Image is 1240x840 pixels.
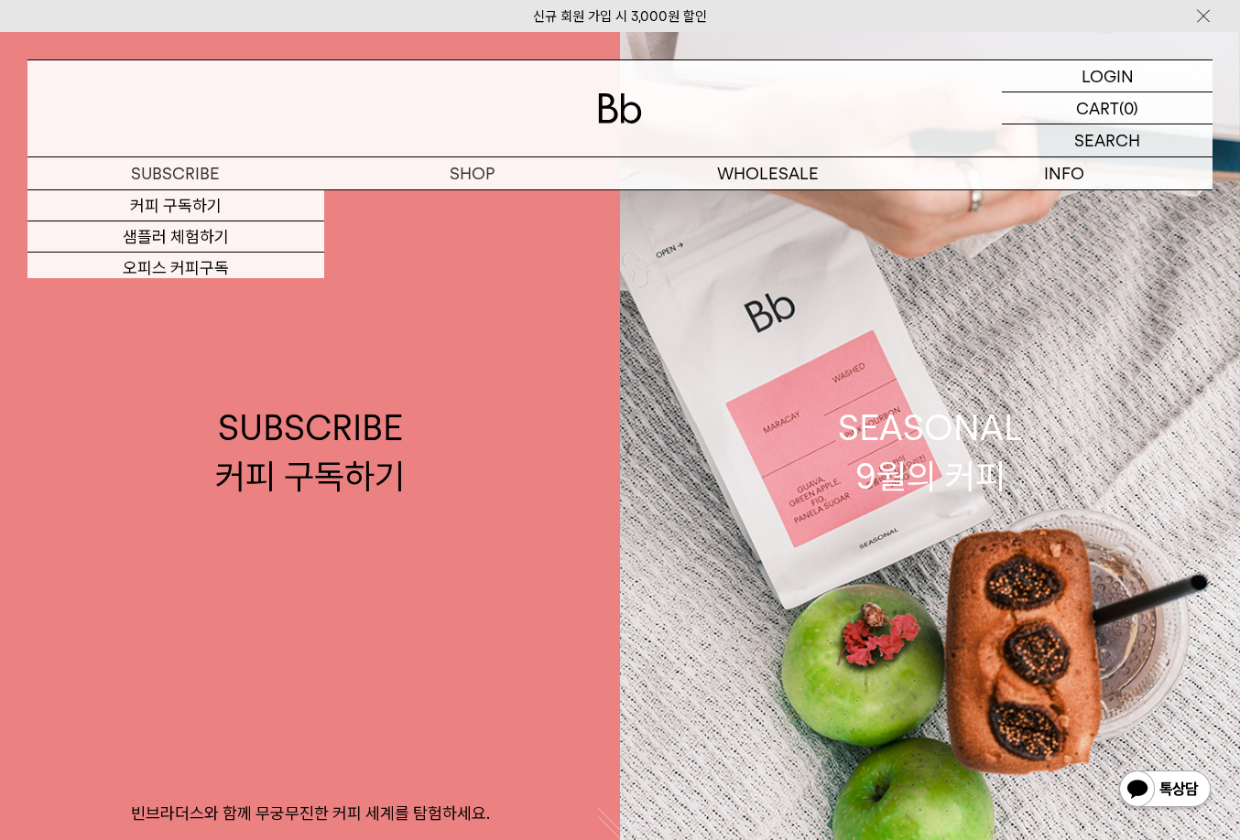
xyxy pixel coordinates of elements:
div: SEASONAL 9월의 커피 [838,404,1023,501]
img: 카카오톡 채널 1:1 채팅 버튼 [1117,769,1213,813]
p: LOGIN [1082,60,1134,92]
a: SUBSCRIBE [27,157,324,189]
a: 샘플러 체험하기 [27,221,324,253]
p: INFO [917,157,1213,189]
div: SUBSCRIBE 커피 구독하기 [215,404,405,501]
p: (0) [1119,92,1138,124]
p: SEARCH [1074,124,1140,156]
a: LOGIN [1002,60,1213,92]
a: SHOP [324,157,621,189]
p: WHOLESALE [620,157,917,189]
a: 커피 구독하기 [27,190,324,221]
p: CART [1076,92,1119,124]
a: 오피스 커피구독 [27,253,324,284]
a: 신규 회원 가입 시 3,000원 할인 [533,8,707,25]
a: CART (0) [1002,92,1213,124]
img: 로고 [598,93,642,124]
